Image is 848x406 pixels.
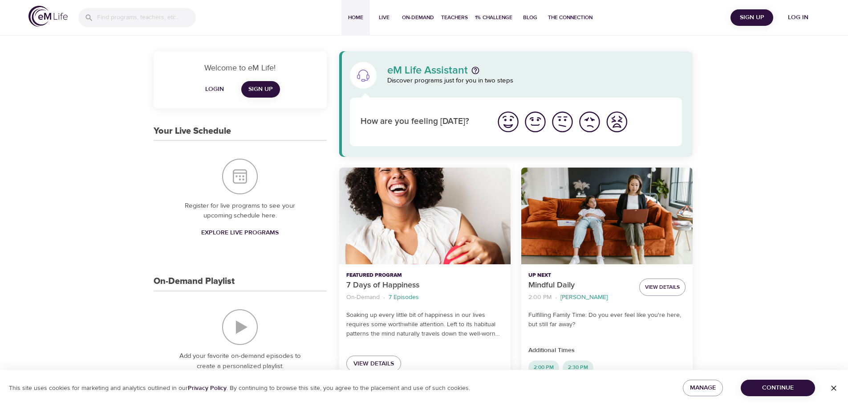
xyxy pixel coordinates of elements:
button: I'm feeling great [495,108,522,135]
span: Explore Live Programs [201,227,279,238]
p: Discover programs just for you in two steps [387,76,682,86]
span: Login [204,84,225,95]
nav: breadcrumb [346,291,503,303]
img: ok [550,110,575,134]
img: bad [577,110,602,134]
img: Your Live Schedule [222,159,258,194]
span: Continue [748,382,808,394]
p: Mindful Daily [528,279,632,291]
span: 2:00 PM [528,364,559,371]
p: On-Demand [346,293,380,302]
p: Welcome to eM Life! [164,62,316,74]
button: I'm feeling worst [603,108,630,135]
span: Blog [519,13,541,22]
span: On-Demand [402,13,434,22]
a: Sign Up [241,81,280,98]
img: great [496,110,520,134]
span: View Details [645,283,680,292]
span: Live [373,13,395,22]
span: Teachers [441,13,468,22]
img: good [523,110,548,134]
div: 2:30 PM [563,361,593,375]
span: View Details [353,358,394,369]
p: Add your favorite on-demand episodes to create a personalized playlist. [171,351,309,371]
span: Manage [690,382,716,394]
span: Sign Up [734,12,770,23]
p: Soaking up every little bit of happiness in our lives requires some worthwhile attention. Left to... [346,311,503,339]
p: How are you feeling [DATE]? [361,115,484,128]
h3: On-Demand Playlist [154,276,235,287]
p: eM Life Assistant [387,65,468,76]
span: 2:30 PM [563,364,593,371]
p: Featured Program [346,271,503,279]
button: Continue [741,380,815,396]
span: 1% Challenge [475,13,512,22]
span: The Connection [548,13,592,22]
p: Additional Times [528,346,686,355]
span: Sign Up [248,84,273,95]
button: View Details [639,279,686,296]
a: View Details [346,356,401,372]
p: Register for live programs to see your upcoming schedule here. [171,201,309,221]
button: Manage [683,380,723,396]
img: logo [28,6,68,27]
button: I'm feeling ok [549,108,576,135]
img: eM Life Assistant [356,68,370,82]
p: 7 Days of Happiness [346,279,503,291]
h3: Your Live Schedule [154,126,231,136]
li: · [383,291,385,303]
p: 7 Episodes [389,293,419,302]
img: worst [605,110,629,134]
span: Home [345,13,366,22]
p: [PERSON_NAME] [560,293,608,302]
button: I'm feeling good [522,108,549,135]
img: On-Demand Playlist [222,309,258,345]
button: Mindful Daily [521,168,693,264]
input: Find programs, teachers, etc... [97,8,196,27]
div: 2:00 PM [528,361,559,375]
li: · [555,291,557,303]
button: Log in [777,9,820,26]
a: Privacy Policy [188,384,227,392]
p: Up Next [528,271,632,279]
p: Fulfilling Family Time: Do you ever feel like you're here, but still far away? [528,311,686,329]
button: Sign Up [730,9,773,26]
button: I'm feeling bad [576,108,603,135]
nav: breadcrumb [528,291,632,303]
a: Explore Live Programs [198,225,282,241]
button: Login [200,81,229,98]
p: 2:00 PM [528,293,552,302]
span: Log in [780,12,816,23]
button: 7 Days of Happiness [339,168,511,264]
